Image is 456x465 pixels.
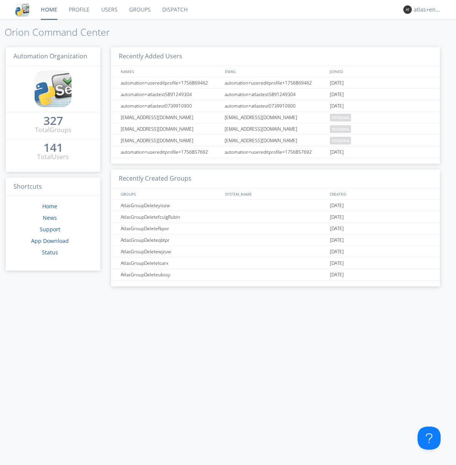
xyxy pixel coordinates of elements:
[119,112,223,123] div: [EMAIL_ADDRESS][DOMAIN_NAME]
[119,188,221,199] div: GROUPS
[43,144,63,151] div: 141
[111,234,440,246] a: AtlasGroupDeleteqbtpr[DATE]
[223,146,328,158] div: automation+usereditprofile+1756857692
[119,146,223,158] div: automation+usereditprofile+1756857692
[111,112,440,123] a: [EMAIL_ADDRESS][DOMAIN_NAME][EMAIL_ADDRESS][DOMAIN_NAME]pending
[418,427,441,450] iframe: Toggle Customer Support
[330,146,344,158] span: [DATE]
[414,6,443,13] div: atlas+english0001
[330,100,344,112] span: [DATE]
[35,70,72,107] img: cddb5a64eb264b2086981ab96f4c1ba7
[111,200,440,211] a: AtlasGroupDeleteyiozw[DATE]
[42,249,58,256] a: Status
[223,100,328,111] div: automation+atlastest0739910900
[5,27,456,38] h1: Orion Command Center
[111,100,440,112] a: automation+atlastest0739910900automation+atlastest0739910900[DATE]
[111,246,440,257] a: AtlasGroupDeletewjzuw[DATE]
[111,123,440,135] a: [EMAIL_ADDRESS][DOMAIN_NAME][EMAIL_ADDRESS][DOMAIN_NAME]pending
[111,169,440,188] h3: Recently Created Groups
[223,123,328,135] div: [EMAIL_ADDRESS][DOMAIN_NAME]
[330,137,351,144] span: pending
[119,246,223,257] div: AtlasGroupDeletewjzuw
[111,77,440,89] a: automation+usereditprofile+1756869462automation+usereditprofile+1756869462[DATE]
[330,246,344,257] span: [DATE]
[111,146,440,158] a: automation+usereditprofile+1756857692automation+usereditprofile+1756857692[DATE]
[328,66,433,77] div: JOINED
[111,257,440,269] a: AtlasGroupDeleteloarx[DATE]
[330,125,351,133] span: pending
[223,188,327,199] div: SYSTEM_NAME
[330,234,344,246] span: [DATE]
[330,200,344,211] span: [DATE]
[330,77,344,89] span: [DATE]
[31,237,69,244] a: App Download
[119,234,223,246] div: AtlasGroupDeleteqbtpr
[119,211,223,223] div: AtlasGroupDeletefculgRubin
[119,269,223,280] div: AtlasGroupDeleteubssy
[43,117,63,125] div: 327
[40,226,60,233] a: Support
[330,89,344,100] span: [DATE]
[119,135,223,146] div: [EMAIL_ADDRESS][DOMAIN_NAME]
[330,114,351,121] span: pending
[13,52,87,60] span: Automation Organization
[6,178,100,196] h3: Shortcuts
[223,112,328,123] div: [EMAIL_ADDRESS][DOMAIN_NAME]
[223,66,327,77] div: EMAIL
[37,153,69,161] div: Total Users
[119,123,223,135] div: [EMAIL_ADDRESS][DOMAIN_NAME]
[223,89,328,100] div: automation+atlastest5891249304
[330,269,344,281] span: [DATE]
[119,223,223,234] div: AtlasGroupDeletefbpxr
[119,257,223,269] div: AtlasGroupDeleteloarx
[328,188,433,199] div: CREATED
[223,77,328,88] div: automation+usereditprofile+1756869462
[330,223,344,234] span: [DATE]
[330,211,344,223] span: [DATE]
[119,66,221,77] div: NAMES
[43,214,57,221] a: News
[119,89,223,100] div: automation+atlastest5891249304
[111,47,440,66] h3: Recently Added Users
[42,203,57,210] a: Home
[43,117,63,126] a: 327
[111,89,440,100] a: automation+atlastest5891249304automation+atlastest5891249304[DATE]
[119,200,223,211] div: AtlasGroupDeleteyiozw
[330,257,344,269] span: [DATE]
[15,3,29,17] img: cddb5a64eb264b2086981ab96f4c1ba7
[119,100,223,111] div: automation+atlastest0739910900
[403,5,412,14] img: 373638.png
[111,223,440,234] a: AtlasGroupDeletefbpxr[DATE]
[43,144,63,153] a: 141
[35,126,72,135] div: Total Groups
[111,269,440,281] a: AtlasGroupDeleteubssy[DATE]
[111,135,440,146] a: [EMAIL_ADDRESS][DOMAIN_NAME][EMAIL_ADDRESS][DOMAIN_NAME]pending
[119,77,223,88] div: automation+usereditprofile+1756869462
[223,135,328,146] div: [EMAIL_ADDRESS][DOMAIN_NAME]
[111,211,440,223] a: AtlasGroupDeletefculgRubin[DATE]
